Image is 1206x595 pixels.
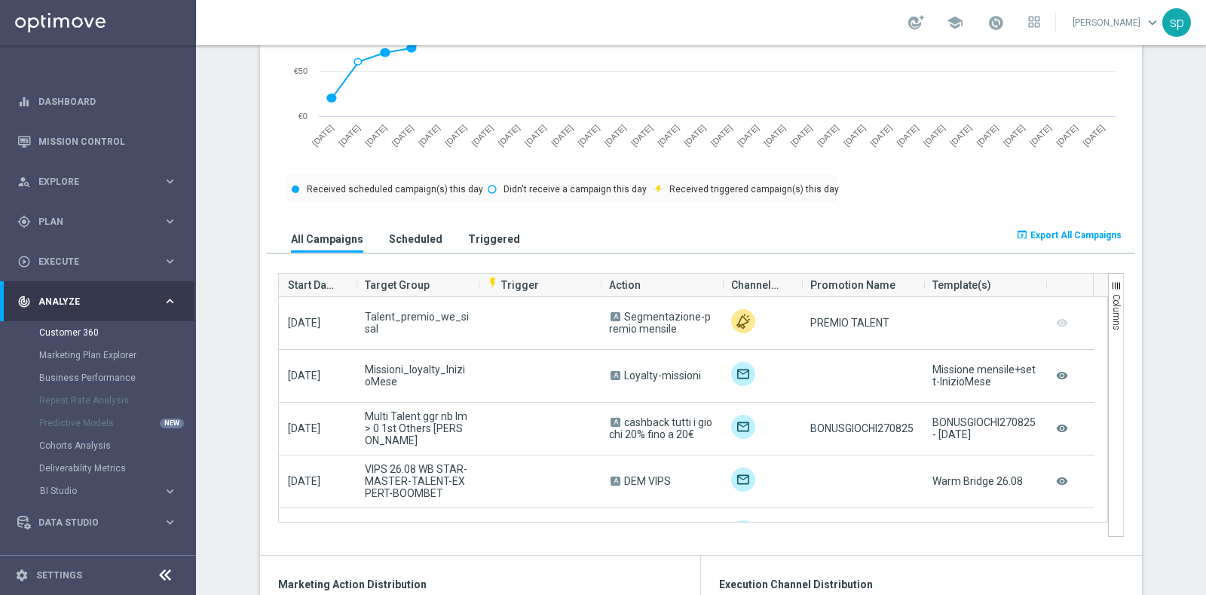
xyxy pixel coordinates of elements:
div: Analyze [17,295,163,308]
button: equalizer Dashboard [17,96,178,108]
text: [DATE] [975,123,999,148]
i: keyboard_arrow_right [163,484,177,498]
text: [DATE] [337,123,362,148]
button: open_in_browser Export All Campaigns [1014,225,1124,246]
div: Mission Control [17,121,177,161]
button: Triggered [464,225,524,253]
img: Optimail [731,415,755,439]
button: play_circle_outline Execute keyboard_arrow_right [17,256,178,268]
span: cashback tutti i giochi 20% fino a 20€ [609,416,712,440]
div: BI Studio [39,480,194,502]
span: Export All Campaigns [1030,230,1122,241]
h3: Scheduled [389,232,442,246]
span: Missioni_loyalty_InizioMese [365,363,469,388]
button: All Campaigns [287,225,367,253]
span: Columns [1111,294,1122,330]
text: [DATE] [390,123,415,148]
img: Optimail [731,468,755,492]
a: Mission Control [38,121,177,161]
div: Repeat Rate Analysis [39,389,194,412]
div: Data Studio keyboard_arrow_right [17,517,178,529]
i: play_circle_outline [17,255,31,268]
div: sp [1162,8,1191,37]
i: remove_red_eye [1054,471,1070,492]
text: [DATE] [470,123,494,148]
h3: Execution Channel Distribution [719,578,1124,591]
button: track_changes Analyze keyboard_arrow_right [17,296,178,308]
span: A [611,477,620,486]
span: Start Date [288,270,335,300]
div: Optibot [17,542,177,582]
a: Business Performance [39,372,157,384]
i: keyboard_arrow_right [163,214,177,228]
text: [DATE] [629,123,654,148]
img: Other [731,309,755,333]
text: [DATE] [656,123,681,148]
span: Plan [38,217,163,226]
text: [DATE] [497,123,522,148]
text: [DATE] [816,123,840,148]
span: [DATE] [288,370,320,382]
text: [DATE] [762,123,787,148]
div: Mission Control [17,136,178,148]
i: flash_on [487,277,499,289]
span: Talent_premio_we_sisal [365,311,469,335]
text: [DATE] [922,123,947,148]
button: BI Studio keyboard_arrow_right [39,485,178,497]
span: BI Studio [40,486,148,495]
div: Deliverability Metrics [39,457,194,480]
span: Analyze [38,297,163,306]
text: [DATE] [682,123,707,148]
div: Customer 360 [39,321,194,344]
h3: Triggered [468,232,520,246]
text: [DATE] [549,123,574,148]
div: Predictive Models [39,412,194,434]
div: Warm Bridge 26.08 [932,475,1023,487]
text: [DATE] [603,123,628,148]
span: VIPS 26.08 WB STAR-MASTER-TALENT-EXPERT-BOOMBET [365,463,469,499]
text: €0 [298,112,308,121]
span: A [611,418,620,427]
i: person_search [17,175,31,189]
img: Optimail [731,520,755,544]
a: Optibot [38,542,158,582]
span: Action [609,270,641,300]
span: PREMIO TALENT [810,317,889,329]
text: [DATE] [709,123,734,148]
i: remove_red_eye [1054,419,1070,439]
div: Dashboard [17,81,177,121]
i: keyboard_arrow_right [163,294,177,308]
div: Explore [17,175,163,189]
button: gps_fixed Plan keyboard_arrow_right [17,216,178,228]
i: settings [15,569,29,582]
span: A [611,312,620,321]
span: Promotion Name [810,270,895,300]
text: €50 [294,66,308,75]
text: [DATE] [523,123,548,148]
span: DEM VIPS [624,475,671,487]
text: [DATE] [417,123,442,148]
span: Segmentazione-premio mensile [609,311,711,335]
i: remove_red_eye [1054,366,1070,386]
span: Channel(s) [731,270,780,300]
text: [DATE] [363,123,388,148]
i: keyboard_arrow_right [163,254,177,268]
text: [DATE] [842,123,867,148]
text: [DATE] [311,123,335,148]
span: school [947,14,963,31]
a: Marketing Plan Explorer [39,349,157,361]
text: Didn't receive a campaign this day [504,184,647,195]
text: [DATE] [1028,123,1053,148]
div: Optimail [731,362,755,386]
i: equalizer [17,95,31,109]
div: Business Performance [39,367,194,389]
h3: All Campaigns [291,232,363,246]
text: [DATE] [1081,123,1106,148]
